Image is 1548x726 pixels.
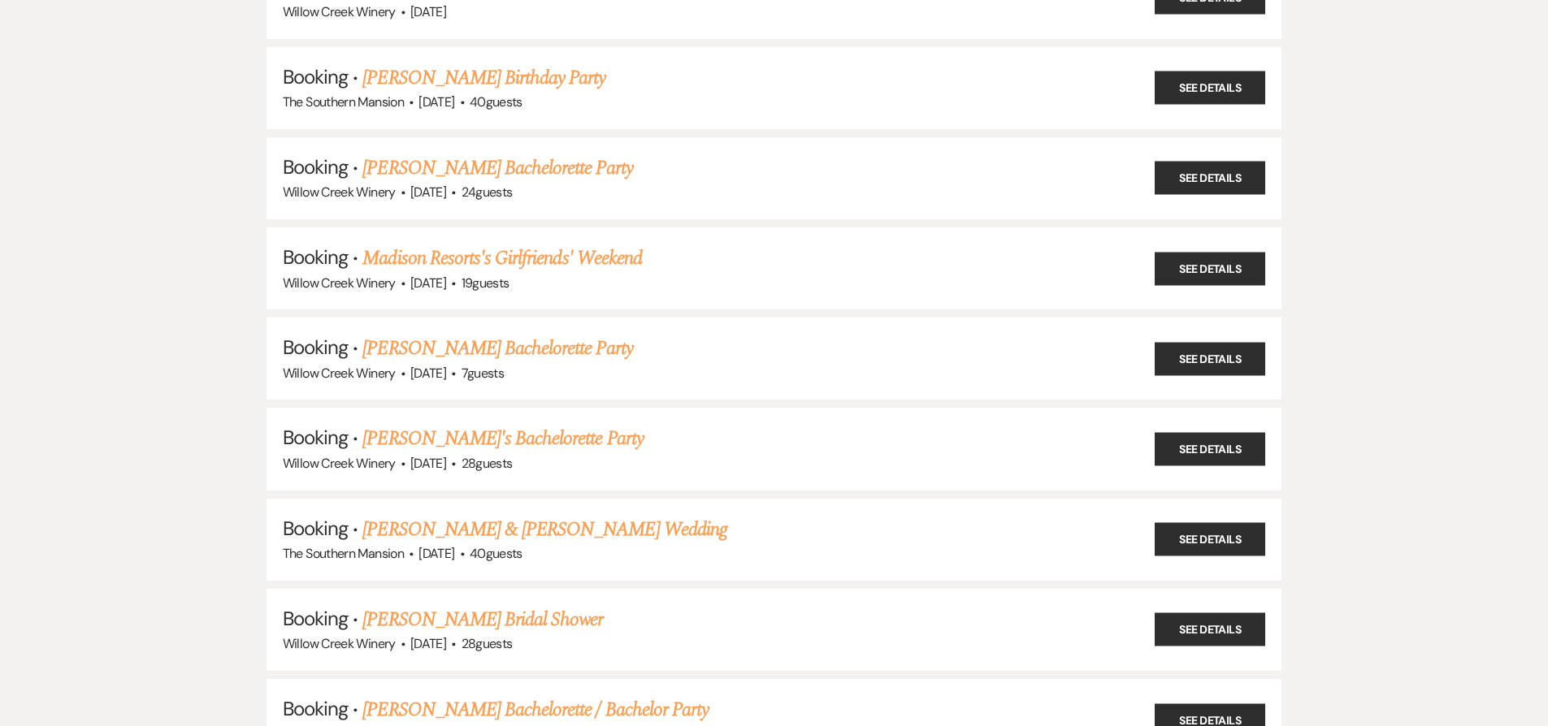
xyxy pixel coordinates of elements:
[283,93,404,110] span: The Southern Mansion
[362,334,632,363] a: [PERSON_NAME] Bachelorette Party
[283,455,396,472] span: Willow Creek Winery
[362,424,643,453] a: [PERSON_NAME]'s Bachelorette Party
[418,545,454,562] span: [DATE]
[462,455,513,472] span: 28 guests
[410,455,446,472] span: [DATE]
[283,154,348,179] span: Booking
[470,545,523,562] span: 40 guests
[1155,71,1265,105] a: See Details
[362,515,726,544] a: [PERSON_NAME] & [PERSON_NAME] Wedding
[1155,523,1265,556] a: See Details
[362,63,605,93] a: [PERSON_NAME] Birthday Party
[418,93,454,110] span: [DATE]
[362,605,603,634] a: [PERSON_NAME] Bridal Shower
[362,244,642,273] a: Madison Resorts's Girlfriends' Weekend
[283,425,348,450] span: Booking
[410,365,446,382] span: [DATE]
[362,153,632,183] a: [PERSON_NAME] Bachelorette Party
[1155,613,1265,646] a: See Details
[283,274,396,292] span: Willow Creek Winery
[410,274,446,292] span: [DATE]
[283,516,348,541] span: Booking
[362,695,709,724] a: [PERSON_NAME] Bachelorette / Bachelor Party
[462,184,513,201] span: 24 guests
[462,274,509,292] span: 19 guests
[462,365,505,382] span: 7 guests
[1155,252,1265,285] a: See Details
[410,184,446,201] span: [DATE]
[462,635,513,652] span: 28 guests
[283,545,404,562] span: The Southern Mansion
[283,696,348,721] span: Booking
[1155,162,1265,195] a: See Details
[283,635,396,652] span: Willow Creek Winery
[283,365,396,382] span: Willow Creek Winery
[283,244,348,270] span: Booking
[283,64,348,89] span: Booking
[1155,342,1265,375] a: See Details
[410,635,446,652] span: [DATE]
[470,93,523,110] span: 40 guests
[283,3,396,20] span: Willow Creek Winery
[283,606,348,631] span: Booking
[410,3,446,20] span: [DATE]
[1155,433,1265,466] a: See Details
[283,184,396,201] span: Willow Creek Winery
[283,335,348,360] span: Booking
